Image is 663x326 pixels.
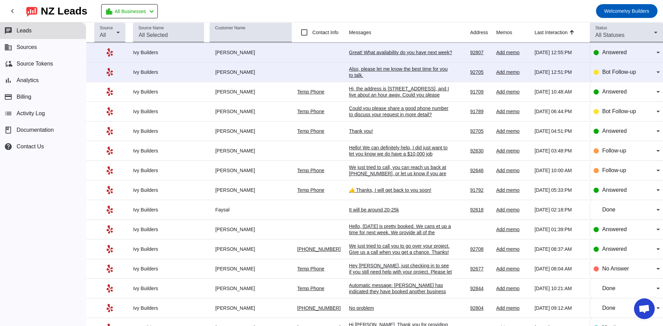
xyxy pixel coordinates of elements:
a: Temp Phone [297,89,325,95]
div: Also, please let me know the best time for you to talk.​ [349,66,453,78]
div: Add memo [496,128,529,134]
div: 92646 [470,167,491,174]
div: Thank you! [349,128,453,134]
div: [PERSON_NAME] [210,69,291,75]
mat-icon: Yelp [106,48,114,57]
mat-icon: help [4,142,12,151]
mat-icon: Yelp [106,186,114,194]
div: [PERSON_NAME] [210,108,291,115]
div: Add memo [496,187,529,193]
div: [PERSON_NAME] [210,187,291,193]
div: 92807 [470,49,491,56]
mat-icon: bar_chart [4,76,12,85]
div: Hi, the address is [STREET_ADDRESS], and I live about an hour away. Could you please provide an e... [349,86,453,154]
div: 92618 [470,207,491,213]
div: [PERSON_NAME] [210,246,291,252]
mat-icon: Yelp [106,166,114,175]
div: Add memo [496,305,529,311]
div: Ivy Builders [133,266,204,272]
mat-icon: Yelp [106,68,114,76]
mat-icon: Yelp [106,225,114,234]
span: Done [602,285,615,291]
a: Temp Phone [297,286,325,291]
span: Activity Log [17,110,45,117]
div: [DATE] 08:37:AM [535,246,584,252]
div: 91789 [470,108,491,115]
div: Hello! We can definitely help, I did just want to let you know we do have a $10,000 job minimum. ... [349,145,453,182]
span: Billing [17,94,31,100]
span: Documentation [17,127,54,133]
a: [PHONE_NUMBER] [297,246,341,252]
span: Source Tokens [17,61,53,67]
th: Memos [496,22,535,43]
div: Ivy Builders [133,167,204,174]
span: No Answer [602,266,629,271]
span: Answered [602,246,627,252]
mat-label: Customer Name [215,26,245,30]
mat-icon: Yelp [106,88,114,96]
div: [DATE] 12:51:PM [535,69,584,75]
div: Add memo [496,89,529,95]
div: Add memo [496,226,529,233]
div: 91709 [470,89,491,95]
button: WelcomeIvy Builders [596,4,657,18]
div: 92705 [470,69,491,75]
div: We just tried to call you to go over your project. Give us a call when you get a chance. Thanks! ... [349,243,453,261]
div: [DATE] 10:21:AM [535,285,584,292]
span: Follow-up [602,148,626,154]
th: Messages [349,22,470,43]
div: Ivy Builders [133,148,204,154]
div: Ivy Builders [133,108,204,115]
div: 91792 [470,187,491,193]
mat-label: Status [595,26,607,30]
span: book [4,126,12,134]
div: Ivy Builders [133,226,204,233]
div: [PERSON_NAME] [210,128,291,134]
a: Temp Phone [297,128,325,134]
div: [DATE] 04:51:PM [535,128,584,134]
span: Done [602,305,615,311]
img: logo [26,5,37,17]
div: 92804 [470,305,491,311]
button: All Businesses [101,4,158,18]
span: Follow-up [602,167,626,173]
div: Ivy Builders [133,246,204,252]
div: Hello, [DATE] is pretty booked. We cans et up a time for next week. We provide all of the service... [349,223,453,248]
mat-icon: Yelp [106,304,114,312]
div: [DATE] 02:18:PM [535,207,584,213]
mat-icon: chevron_left [147,7,156,16]
div: Add memo [496,108,529,115]
div: [DATE] 10:48:AM [535,89,584,95]
div: NZ Leads [41,6,87,16]
div: 👍 Thanks, I will get back to you soon! [349,187,453,193]
span: All Statuses [595,32,624,38]
div: Ivy Builders [133,285,204,292]
span: Answered [602,49,627,55]
mat-icon: Yelp [106,284,114,293]
div: 92677 [470,266,491,272]
a: Temp Phone [297,266,325,271]
div: Faysal [210,207,291,213]
div: [PERSON_NAME] [210,285,291,292]
div: [DATE] 06:44:PM [535,108,584,115]
div: We just tried to call, you can reach us back at [PHONE_NUMBER], or let us know if you are not int... [349,164,453,183]
div: [PERSON_NAME] [210,148,291,154]
a: [PHONE_NUMBER] [297,305,341,311]
mat-icon: Yelp [106,107,114,116]
span: Leads [17,28,32,34]
div: Open chat [634,298,655,319]
mat-icon: business [4,43,12,51]
div: [DATE] 03:48:PM [535,148,584,154]
span: Analytics [17,77,39,83]
div: 92705 [470,128,491,134]
mat-icon: Yelp [106,265,114,273]
div: Ivy Builders [133,305,204,311]
div: Add memo [496,167,529,174]
div: Add memo [496,69,529,75]
div: [DATE] 05:33:PM [535,187,584,193]
mat-icon: chevron_left [8,7,17,15]
div: Ivy Builders [133,207,204,213]
span: Ivy Builders [604,6,649,16]
mat-label: Source [100,26,113,30]
a: Temp Phone [297,109,325,114]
